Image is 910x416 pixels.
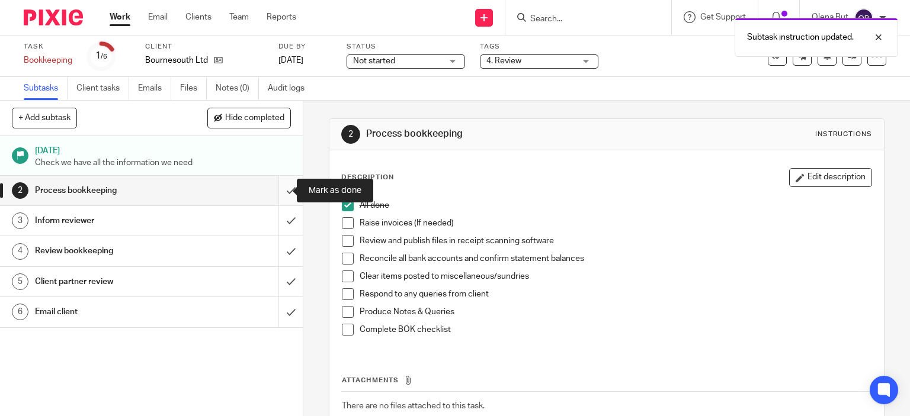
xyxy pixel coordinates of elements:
[24,77,68,100] a: Subtasks
[12,273,28,290] div: 5
[110,11,130,23] a: Work
[353,57,395,65] span: Not started
[185,11,212,23] a: Clients
[207,108,291,128] button: Hide completed
[35,303,190,321] h1: Email client
[815,130,872,139] div: Instructions
[341,173,394,182] p: Description
[268,77,313,100] a: Audit logs
[35,242,190,260] h1: Review bookkeeping
[24,42,72,51] label: Task
[35,212,190,230] h1: Inform reviewer
[360,235,872,247] p: Review and publish files in receipt scanning software
[342,377,399,383] span: Attachments
[35,142,291,157] h1: [DATE]
[101,53,107,60] small: /6
[278,56,303,65] span: [DATE]
[360,324,872,336] p: Complete BOK checklist
[138,77,171,100] a: Emails
[76,77,129,100] a: Client tasks
[486,57,521,65] span: 4. Review
[360,288,872,300] p: Respond to any queries from client
[360,253,872,265] p: Reconcile all bank accounts and confirm statement balances
[360,217,872,229] p: Raise invoices (If needed)
[229,11,249,23] a: Team
[347,42,465,51] label: Status
[12,243,28,260] div: 4
[35,157,291,169] p: Check we have all the information we need
[95,49,107,63] div: 1
[24,54,72,66] div: Bookkeeping
[12,212,28,229] div: 3
[341,125,360,144] div: 2
[366,128,632,140] h1: Process bookkeeping
[180,77,207,100] a: Files
[35,182,190,199] h1: Process bookkeeping
[267,11,296,23] a: Reports
[342,402,485,410] span: There are no files attached to this task.
[747,31,854,43] p: Subtask instruction updated.
[278,42,332,51] label: Due by
[216,77,259,100] a: Notes (0)
[145,54,208,66] p: Bournesouth Ltd
[12,182,28,199] div: 2
[360,306,872,318] p: Produce Notes & Queries
[12,304,28,320] div: 6
[145,42,264,51] label: Client
[360,199,872,211] p: All done
[854,8,873,27] img: svg%3E
[24,9,83,25] img: Pixie
[148,11,168,23] a: Email
[789,168,872,187] button: Edit description
[12,108,77,128] button: + Add subtask
[360,270,872,282] p: Clear items posted to miscellaneous/sundries
[35,273,190,291] h1: Client partner review
[225,114,284,123] span: Hide completed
